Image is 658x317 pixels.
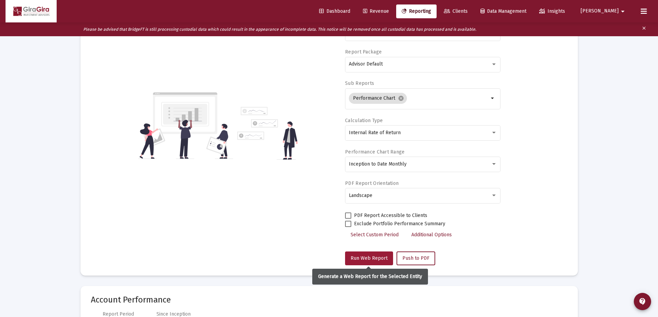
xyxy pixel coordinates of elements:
span: Advisor Default [349,61,383,67]
a: Data Management [475,4,532,18]
span: Reporting [402,8,431,14]
span: Insights [539,8,565,14]
mat-chip-list: Selection [349,91,489,105]
span: Exclude Portfolio Performance Summary [354,220,445,228]
mat-card-title: Account Performance [91,296,568,303]
a: Reporting [396,4,437,18]
span: Dashboard [319,8,350,14]
mat-icon: clear [641,24,647,34]
a: Dashboard [314,4,356,18]
a: Insights [534,4,571,18]
span: Additional Options [411,232,452,238]
button: Push to PDF [397,251,435,265]
span: Internal Rate of Return [349,130,401,136]
label: Calculation Type [345,118,383,123]
label: Report Package [345,49,382,55]
a: Clients [438,4,473,18]
span: Revenue [363,8,389,14]
mat-chip: Performance Chart [349,93,407,104]
span: Data Management [480,8,526,14]
button: [PERSON_NAME] [572,4,635,18]
span: Clients [444,8,468,14]
label: Sub Reports [345,80,374,86]
span: Inception to Date Monthly [349,161,407,167]
span: Select Custom Period [351,232,399,238]
mat-icon: arrow_drop_down [489,94,497,102]
img: Dashboard [11,4,51,18]
a: Revenue [357,4,394,18]
label: Performance Chart Range [345,149,404,155]
span: Push to PDF [402,255,429,261]
mat-icon: arrow_drop_down [619,4,627,18]
i: Please be advised that BridgeFT is still processing custodial data which could result in the appe... [83,27,476,32]
button: Run Web Report [345,251,393,265]
span: Run Web Report [351,255,388,261]
img: reporting-alt [237,107,298,160]
span: Landscape [349,192,372,198]
span: [PERSON_NAME] [581,8,619,14]
mat-icon: cancel [398,95,404,101]
img: reporting [138,91,233,160]
span: PDF Report Accessible to Clients [354,211,427,220]
mat-icon: contact_support [638,297,647,306]
label: PDF Report Orientation [345,180,399,186]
